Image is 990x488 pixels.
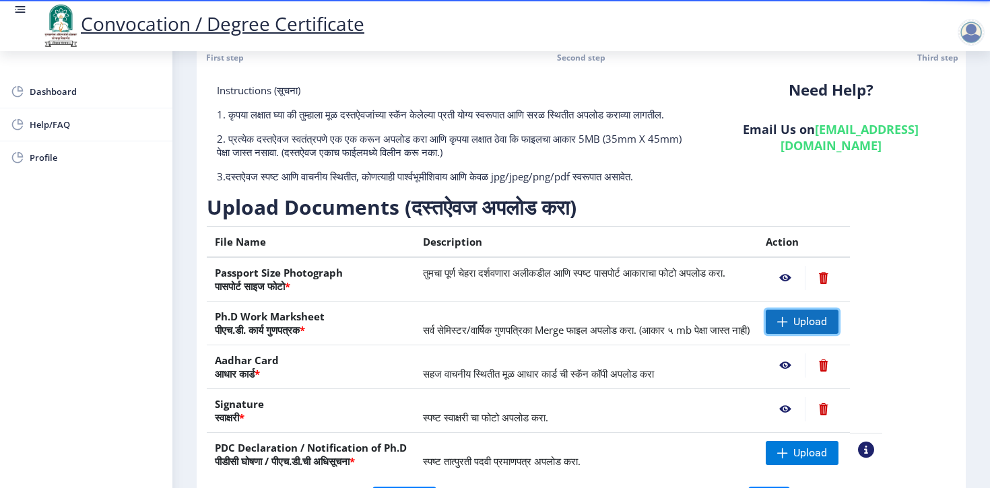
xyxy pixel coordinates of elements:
span: Upload [793,315,827,328]
th: PDC Declaration / Notification of Ph.D पीडीसी घोषणा / पीएच.डी.ची अधिसूचना [207,433,415,477]
th: Description [415,227,758,258]
a: Convocation / Degree Certificate [40,11,364,36]
span: Second step [557,52,605,63]
th: Action [758,227,850,258]
span: First step [206,52,244,63]
nb-action: View Sample PDC [858,442,874,458]
span: सर्व सेमिस्टर/वार्षिक गुणपत्रिका Merge फाइल अपलोड करा. (आकार ५ mb पेक्षा जास्त नाही) [423,323,750,337]
th: Signature स्वाक्षरी [207,389,415,433]
th: Ph.D Work Marksheet पीएच.डी. कार्य गुणपत्रक [207,302,415,345]
th: Passport Size Photograph पासपोर्ट साइज फोटो [207,257,415,302]
nb-action: View File [766,353,805,378]
span: Dashboard [30,83,162,100]
td: तुमचा पूर्ण चेहरा दर्शवणारा अलीकडील आणि स्पष्ट पासपोर्ट आकाराचा फोटो अपलोड करा. [415,257,758,302]
h6: Email Us on [716,121,946,153]
nb-action: View File [766,266,805,290]
span: Instructions (सूचना) [217,83,300,97]
th: Aadhar Card आधार कार्ड [207,345,415,389]
p: 1. कृपया लक्षात घ्या की तुम्हाला मूळ दस्तऐवजांच्या स्कॅन केलेल्या प्रती योग्य स्वरूपात आणि सरळ स्... [217,108,696,121]
span: Upload [793,446,827,460]
nb-action: Delete File [805,353,842,378]
span: Third step [917,52,958,63]
b: Need Help? [789,79,873,100]
nb-action: View File [766,397,805,421]
a: [EMAIL_ADDRESS][DOMAIN_NAME] [781,121,919,153]
span: स्पष्ट स्वाक्षरी चा फोटो अपलोड करा. [423,411,548,424]
p: 2. प्रत्येक दस्तऐवज स्वतंत्रपणे एक एक करून अपलोड करा आणि कृपया लक्षात ठेवा कि फाइलचा आकार 5MB (35... [217,132,696,159]
span: Help/FAQ [30,116,162,133]
img: logo [40,3,81,48]
span: सहज वाचनीय स्थितीत मूळ आधार कार्ड ची स्कॅन कॉपी अपलोड करा [423,367,654,380]
th: File Name [207,227,415,258]
p: 3.दस्तऐवज स्पष्ट आणि वाचनीय स्थितीत, कोणत्याही पार्श्वभूमीशिवाय आणि केवळ jpg/jpeg/png/pdf स्वरूपा... [217,170,696,183]
h3: Upload Documents (दस्तऐवज अपलोड करा) [207,194,882,221]
nb-action: Delete File [805,266,842,290]
span: Profile [30,149,162,166]
span: स्पष्ट तात्पुरती पदवी प्रमाणपत्र अपलोड करा. [423,454,581,468]
nb-action: Delete File [805,397,842,421]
